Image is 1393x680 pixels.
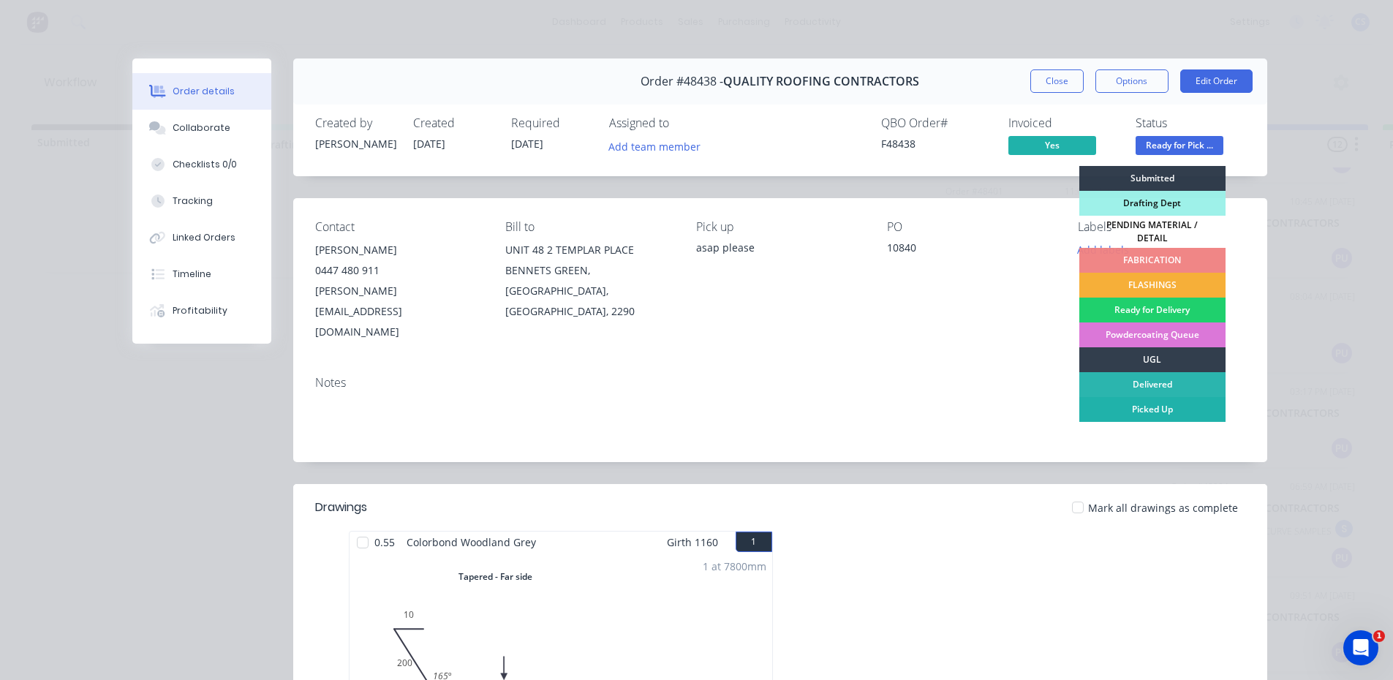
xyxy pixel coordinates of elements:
[511,137,543,151] span: [DATE]
[1136,116,1245,130] div: Status
[881,136,991,151] div: F48438
[132,110,271,146] button: Collaborate
[1030,69,1084,93] button: Close
[723,75,919,88] span: QUALITY ROOFING CONTRACTORS
[1070,240,1137,260] button: Add labels
[1078,220,1245,234] div: Labels
[609,116,755,130] div: Assigned to
[1079,298,1226,322] div: Ready for Delivery
[505,220,673,234] div: Bill to
[1079,216,1226,248] div: PENDING MATERIAL / DETAIL
[696,240,864,255] div: asap please
[1008,116,1118,130] div: Invoiced
[315,499,367,516] div: Drawings
[315,260,483,281] div: 0447 480 911
[1136,136,1223,154] span: Ready for Pick ...
[401,532,542,553] span: Colorbond Woodland Grey
[887,240,1054,260] div: 10840
[641,75,723,88] span: Order #48438 -
[1079,166,1226,191] div: Submitted
[315,240,483,342] div: [PERSON_NAME]0447 480 911[PERSON_NAME][EMAIL_ADDRESS][DOMAIN_NAME]
[505,240,673,322] div: UNIT 48 2 TEMPLAR PLACEBENNETS GREEN, [GEOGRAPHIC_DATA], [GEOGRAPHIC_DATA], 2290
[132,219,271,256] button: Linked Orders
[887,220,1054,234] div: PO
[173,231,235,244] div: Linked Orders
[696,220,864,234] div: Pick up
[173,268,211,281] div: Timeline
[1373,630,1385,642] span: 1
[1008,136,1096,154] span: Yes
[173,194,213,208] div: Tracking
[315,240,483,260] div: [PERSON_NAME]
[1079,347,1226,372] div: UGL
[173,158,237,171] div: Checklists 0/0
[1079,273,1226,298] div: FLASHINGS
[881,116,991,130] div: QBO Order #
[1079,191,1226,216] div: Drafting Dept
[1343,630,1378,665] iframe: Intercom live chat
[1079,397,1226,422] div: Picked Up
[703,559,766,574] div: 1 at 7800mm
[132,146,271,183] button: Checklists 0/0
[173,121,230,135] div: Collaborate
[1079,322,1226,347] div: Powdercoating Queue
[173,304,227,317] div: Profitability
[667,532,718,553] span: Girth 1160
[600,136,708,156] button: Add team member
[1079,248,1226,273] div: FABRICATION
[1079,372,1226,397] div: Delivered
[132,73,271,110] button: Order details
[315,220,483,234] div: Contact
[173,85,235,98] div: Order details
[609,136,709,156] button: Add team member
[1095,69,1169,93] button: Options
[1088,500,1238,515] span: Mark all drawings as complete
[413,137,445,151] span: [DATE]
[413,116,494,130] div: Created
[505,240,673,260] div: UNIT 48 2 TEMPLAR PLACE
[132,292,271,329] button: Profitability
[132,183,271,219] button: Tracking
[132,256,271,292] button: Timeline
[315,376,1245,390] div: Notes
[1136,136,1223,158] button: Ready for Pick ...
[511,116,592,130] div: Required
[505,260,673,322] div: BENNETS GREEN, [GEOGRAPHIC_DATA], [GEOGRAPHIC_DATA], 2290
[315,116,396,130] div: Created by
[369,532,401,553] span: 0.55
[1180,69,1253,93] button: Edit Order
[315,281,483,342] div: [PERSON_NAME][EMAIL_ADDRESS][DOMAIN_NAME]
[315,136,396,151] div: [PERSON_NAME]
[736,532,772,552] button: 1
